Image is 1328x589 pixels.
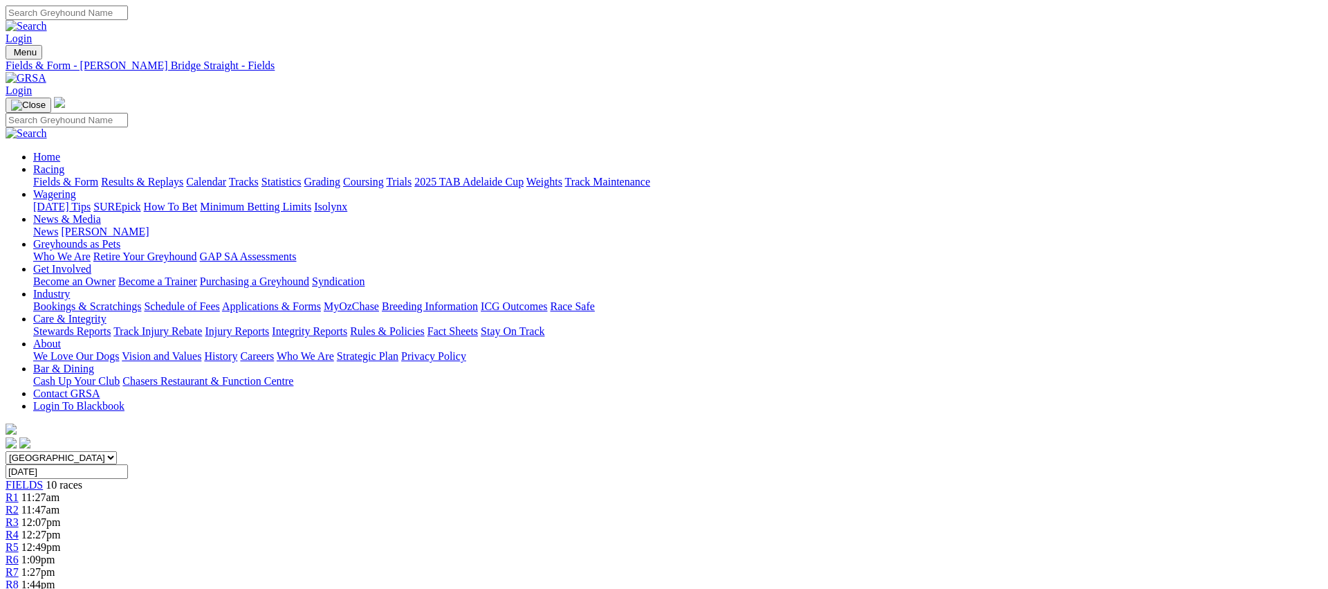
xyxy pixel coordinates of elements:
[6,504,19,516] a: R2
[204,350,237,362] a: History
[205,325,269,337] a: Injury Reports
[21,566,55,578] span: 1:27pm
[6,529,19,541] a: R4
[350,325,425,337] a: Rules & Policies
[6,479,43,491] a: FIELDS
[324,300,379,312] a: MyOzChase
[33,400,124,412] a: Login To Blackbook
[33,300,1322,313] div: Industry
[6,98,51,113] button: Toggle navigation
[312,275,365,287] a: Syndication
[19,437,30,448] img: twitter.svg
[33,213,101,225] a: News & Media
[6,113,128,127] input: Search
[277,350,334,362] a: Who We Are
[401,350,466,362] a: Privacy Policy
[229,176,259,188] a: Tracks
[550,300,594,312] a: Race Safe
[481,325,544,337] a: Stay On Track
[33,275,1322,288] div: Get Involved
[21,516,61,528] span: 12:07pm
[337,350,398,362] a: Strategic Plan
[414,176,524,188] a: 2025 TAB Adelaide Cup
[33,325,1322,338] div: Care & Integrity
[118,275,197,287] a: Become a Trainer
[21,541,61,553] span: 12:49pm
[6,541,19,553] a: R5
[6,33,32,44] a: Login
[33,263,91,275] a: Get Involved
[565,176,650,188] a: Track Maintenance
[33,176,98,188] a: Fields & Form
[6,491,19,503] a: R1
[6,72,46,84] img: GRSA
[6,424,17,435] img: logo-grsa-white.png
[382,300,478,312] a: Breeding Information
[14,47,37,57] span: Menu
[304,176,340,188] a: Grading
[33,350,1322,363] div: About
[33,201,1322,213] div: Wagering
[6,20,47,33] img: Search
[6,84,32,96] a: Login
[33,226,1322,238] div: News & Media
[33,151,60,163] a: Home
[33,375,120,387] a: Cash Up Your Club
[33,188,76,200] a: Wagering
[6,60,1322,72] a: Fields & Form - [PERSON_NAME] Bridge Straight - Fields
[144,201,198,212] a: How To Bet
[33,238,120,250] a: Greyhounds as Pets
[33,201,91,212] a: [DATE] Tips
[113,325,202,337] a: Track Injury Rebate
[11,100,46,111] img: Close
[61,226,149,237] a: [PERSON_NAME]
[21,491,59,503] span: 11:27am
[33,251,91,262] a: Who We Are
[6,554,19,565] a: R6
[93,201,140,212] a: SUREpick
[144,300,219,312] a: Schedule of Fees
[272,325,347,337] a: Integrity Reports
[33,363,94,374] a: Bar & Dining
[481,300,547,312] a: ICG Outcomes
[343,176,384,188] a: Coursing
[33,350,119,362] a: We Love Our Dogs
[122,350,201,362] a: Vision and Values
[200,251,297,262] a: GAP SA Assessments
[21,554,55,565] span: 1:09pm
[6,566,19,578] span: R7
[200,201,311,212] a: Minimum Betting Limits
[6,437,17,448] img: facebook.svg
[21,504,59,516] span: 11:47am
[33,226,58,237] a: News
[6,127,47,140] img: Search
[6,464,128,479] input: Select date
[33,251,1322,263] div: Greyhounds as Pets
[261,176,302,188] a: Statistics
[33,325,111,337] a: Stewards Reports
[6,6,128,20] input: Search
[21,529,61,541] span: 12:27pm
[33,375,1322,388] div: Bar & Dining
[6,516,19,528] a: R3
[33,275,116,287] a: Become an Owner
[33,163,64,175] a: Racing
[314,201,347,212] a: Isolynx
[33,313,107,325] a: Care & Integrity
[33,338,61,350] a: About
[33,288,70,300] a: Industry
[93,251,197,262] a: Retire Your Greyhound
[33,388,100,399] a: Contact GRSA
[6,45,42,60] button: Toggle navigation
[101,176,183,188] a: Results & Replays
[33,300,141,312] a: Bookings & Scratchings
[427,325,478,337] a: Fact Sheets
